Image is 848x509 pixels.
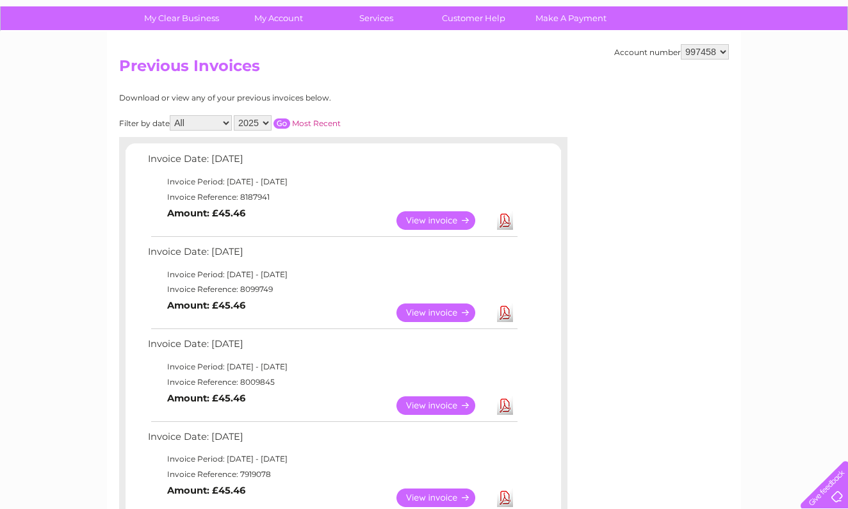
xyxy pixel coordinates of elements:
[623,54,647,64] a: Water
[145,190,519,205] td: Invoice Reference: 8187941
[421,6,526,30] a: Customer Help
[145,335,519,359] td: Invoice Date: [DATE]
[145,428,519,452] td: Invoice Date: [DATE]
[119,57,729,81] h2: Previous Invoices
[129,6,234,30] a: My Clear Business
[145,375,519,390] td: Invoice Reference: 8009845
[145,359,519,375] td: Invoice Period: [DATE] - [DATE]
[145,150,519,174] td: Invoice Date: [DATE]
[167,392,245,404] b: Amount: £45.46
[145,467,519,482] td: Invoice Reference: 7919078
[323,6,429,30] a: Services
[122,7,728,62] div: Clear Business is a trading name of Verastar Limited (registered in [GEOGRAPHIC_DATA] No. 3667643...
[226,6,332,30] a: My Account
[607,6,695,22] a: 0333 014 3131
[396,303,491,322] a: View
[145,267,519,282] td: Invoice Period: [DATE] - [DATE]
[167,207,245,219] b: Amount: £45.46
[497,211,513,230] a: Download
[167,300,245,311] b: Amount: £45.46
[396,396,491,415] a: View
[119,93,455,102] div: Download or view any of your previous invoices below.
[396,211,491,230] a: View
[690,54,729,64] a: Telecoms
[145,282,519,297] td: Invoice Reference: 8099749
[497,303,513,322] a: Download
[29,33,95,72] img: logo.png
[497,489,513,507] a: Download
[396,489,491,507] a: View
[806,54,836,64] a: Log out
[145,174,519,190] td: Invoice Period: [DATE] - [DATE]
[614,44,729,60] div: Account number
[497,396,513,415] a: Download
[518,6,624,30] a: Make A Payment
[167,485,245,496] b: Amount: £45.46
[145,243,519,267] td: Invoice Date: [DATE]
[145,451,519,467] td: Invoice Period: [DATE] - [DATE]
[763,54,794,64] a: Contact
[655,54,683,64] a: Energy
[119,115,455,131] div: Filter by date
[737,54,755,64] a: Blog
[292,118,341,128] a: Most Recent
